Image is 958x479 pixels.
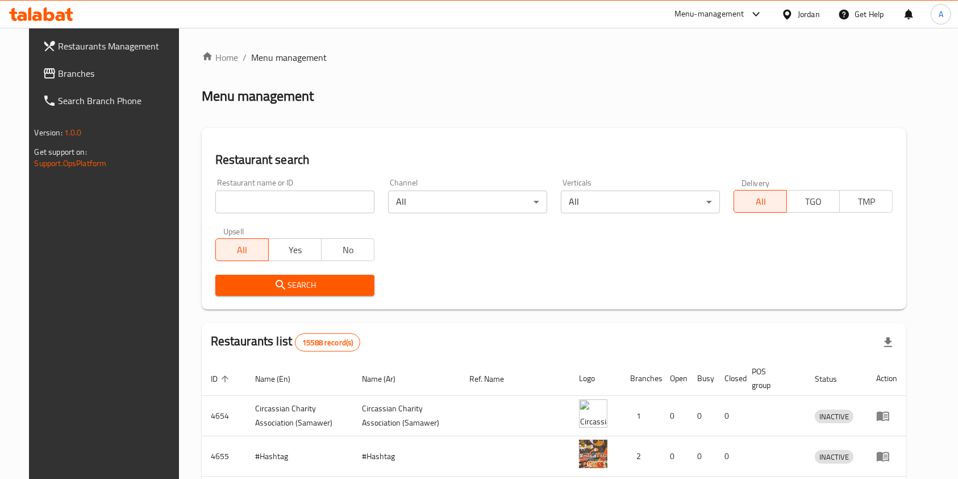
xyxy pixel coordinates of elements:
img: ​Circassian ​Charity ​Association​ (Samawer) [579,399,607,428]
td: 4654 [202,396,246,436]
span: Status [815,372,852,386]
a: Branches [34,60,189,87]
span: A [939,8,943,20]
button: All [734,190,787,213]
h2: Menu management [202,87,314,105]
th: Open [661,361,688,396]
td: 0 [661,436,688,477]
div: Menu [876,449,897,463]
div: Export file [874,329,902,356]
span: ID [211,372,232,386]
th: Logo [570,361,621,396]
div: Menu [876,409,897,423]
button: TMP [839,190,893,213]
div: All [561,191,720,213]
a: Search Branch Phone [34,87,189,114]
button: No [321,238,374,261]
span: 1.0.0 [64,125,82,140]
span: Yes [273,242,317,258]
td: ​Circassian ​Charity ​Association​ (Samawer) [353,396,461,436]
span: All [739,193,782,210]
a: Home [202,51,238,64]
td: 0 [715,396,743,436]
th: Closed [715,361,743,396]
td: 2 [621,436,661,477]
div: Jordan [798,8,820,20]
span: Ref. Name [469,372,519,386]
th: Branches [621,361,661,396]
a: Support.OpsPlatform [35,156,107,171]
span: All [220,242,264,258]
span: Search [224,278,365,292]
h2: Restaurant search [215,151,893,168]
td: 0 [688,436,715,477]
img: #Hashtag [579,440,607,468]
span: TGO [792,193,835,210]
button: All [215,238,269,261]
th: Action [867,361,906,396]
li: / [243,51,247,64]
h2: Restaurants list [211,333,361,352]
span: Menu management [251,51,327,64]
span: 15588 record(s) [295,337,360,348]
input: Search for restaurant name or ID.. [215,191,374,213]
span: Name (Ar) [363,372,411,386]
div: Total records count [295,333,360,352]
span: INACTIVE [815,451,853,464]
button: Search [215,275,374,296]
td: 0 [661,396,688,436]
td: 0 [715,436,743,477]
div: All [388,191,547,213]
td: #Hashtag [353,436,461,477]
label: Upsell [223,227,244,235]
td: #Hashtag [246,436,353,477]
th: Busy [688,361,715,396]
td: 1 [621,396,661,436]
div: INACTIVE [815,410,853,423]
span: Branches [59,67,180,80]
span: No [326,242,370,258]
nav: breadcrumb [202,51,907,64]
td: 4655 [202,436,246,477]
div: Menu-management [674,7,744,21]
td: 0 [688,396,715,436]
label: Delivery [742,179,770,187]
span: Restaurants Management [59,39,180,53]
button: TGO [786,190,840,213]
span: TMP [844,193,888,210]
span: Get support on: [35,144,87,159]
span: POS group [752,365,793,392]
span: Search Branch Phone [59,94,180,108]
span: Version: [35,125,63,140]
button: Yes [268,238,322,261]
td: ​Circassian ​Charity ​Association​ (Samawer) [246,396,353,436]
span: Name (En) [255,372,305,386]
a: Restaurants Management [34,32,189,60]
span: INACTIVE [815,410,853,423]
